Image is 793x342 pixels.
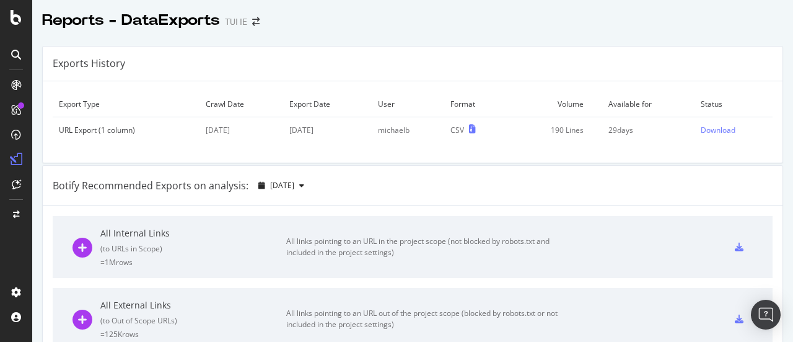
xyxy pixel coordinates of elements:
div: = 1M rows [100,257,286,268]
td: Format [444,91,507,117]
td: [DATE] [199,117,284,143]
div: Download [701,125,735,135]
div: csv-export [735,243,743,251]
td: 190 Lines [507,117,602,143]
div: Open Intercom Messenger [751,300,781,330]
div: All links pointing to an URL in the project scope (not blocked by robots.txt and included in the ... [286,236,565,258]
div: Reports - DataExports [42,10,220,31]
div: ( to Out of Scope URLs ) [100,315,286,326]
div: Exports History [53,56,125,71]
td: Status [694,91,773,117]
td: Crawl Date [199,91,284,117]
td: Export Date [283,91,371,117]
a: Download [701,125,766,135]
td: 29 days [602,117,694,143]
div: Botify Recommended Exports on analysis: [53,179,248,193]
div: = 125K rows [100,329,286,340]
div: All links pointing to an URL out of the project scope (blocked by robots.txt or not included in t... [286,308,565,330]
div: arrow-right-arrow-left [252,17,260,26]
button: [DATE] [253,176,309,196]
div: ( to URLs in Scope ) [100,243,286,254]
td: User [372,91,445,117]
div: CSV [450,125,464,135]
span: 2025 Sep. 5th [270,180,294,191]
td: Available for [602,91,694,117]
td: [DATE] [283,117,371,143]
td: Export Type [53,91,199,117]
td: michaelb [372,117,445,143]
td: Volume [507,91,602,117]
div: All Internal Links [100,227,286,240]
div: URL Export (1 column) [59,125,193,135]
div: All External Links [100,299,286,312]
div: TUI IE [225,16,247,28]
div: csv-export [735,315,743,323]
